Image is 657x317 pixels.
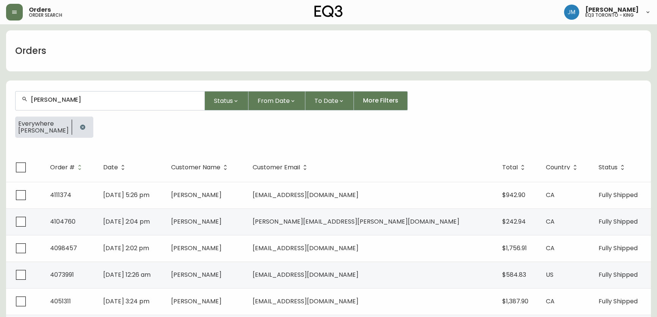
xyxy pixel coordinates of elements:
[502,165,518,170] span: Total
[314,5,343,17] img: logo
[599,217,638,226] span: Fully Shipped
[546,165,570,170] span: Country
[248,91,305,110] button: From Date
[546,217,555,226] span: CA
[354,91,408,110] button: More Filters
[546,191,555,199] span: CA
[585,7,639,13] span: [PERSON_NAME]
[599,191,638,199] span: Fully Shipped
[171,217,222,226] span: [PERSON_NAME]
[599,244,638,252] span: Fully Shipped
[103,217,150,226] span: [DATE] 2:04 pm
[253,217,459,226] span: [PERSON_NAME][EMAIL_ADDRESS][PERSON_NAME][DOMAIN_NAME]
[171,270,222,279] span: [PERSON_NAME]
[29,7,51,13] span: Orders
[314,96,338,106] span: To Date
[564,5,579,20] img: b88646003a19a9f750de19192e969c24
[103,244,149,252] span: [DATE] 2:02 pm
[253,191,358,199] span: [EMAIL_ADDRESS][DOMAIN_NAME]
[258,96,290,106] span: From Date
[50,165,75,170] span: Order #
[585,13,634,17] h5: eq3 toronto - king
[171,191,222,199] span: [PERSON_NAME]
[305,91,354,110] button: To Date
[31,96,198,103] input: Search
[546,297,555,306] span: CA
[103,165,118,170] span: Date
[253,244,358,252] span: [EMAIL_ADDRESS][DOMAIN_NAME]
[15,44,46,57] h1: Orders
[205,91,248,110] button: Status
[502,297,528,306] span: $1,387.90
[599,270,638,279] span: Fully Shipped
[29,13,62,17] h5: order search
[171,164,230,171] span: Customer Name
[253,165,300,170] span: Customer Email
[18,120,69,127] span: Everywhere
[214,96,233,106] span: Status
[599,165,618,170] span: Status
[50,297,71,306] span: 4051311
[171,297,222,306] span: [PERSON_NAME]
[253,164,310,171] span: Customer Email
[50,270,74,279] span: 4073991
[50,191,71,199] span: 4111374
[103,270,151,279] span: [DATE] 12:26 am
[253,297,358,306] span: [EMAIL_ADDRESS][DOMAIN_NAME]
[50,164,85,171] span: Order #
[502,270,526,279] span: $584.83
[253,270,358,279] span: [EMAIL_ADDRESS][DOMAIN_NAME]
[502,217,526,226] span: $242.94
[171,165,220,170] span: Customer Name
[599,297,638,306] span: Fully Shipped
[103,191,149,199] span: [DATE] 5:26 pm
[546,270,553,279] span: US
[171,244,222,252] span: [PERSON_NAME]
[103,297,149,306] span: [DATE] 3:24 pm
[18,127,69,134] span: [PERSON_NAME]
[50,244,77,252] span: 4098457
[363,96,398,105] span: More Filters
[502,191,525,199] span: $942.90
[599,164,627,171] span: Status
[502,244,527,252] span: $1,756.91
[50,217,75,226] span: 4104760
[546,164,580,171] span: Country
[103,164,128,171] span: Date
[502,164,528,171] span: Total
[546,244,555,252] span: CA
